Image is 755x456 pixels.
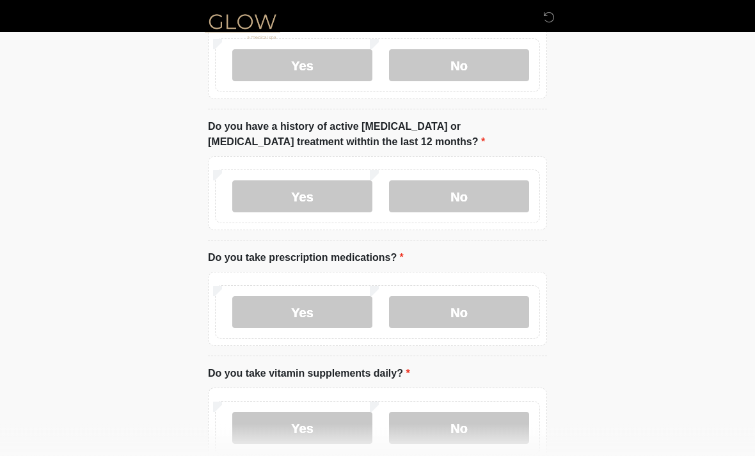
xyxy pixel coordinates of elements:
[389,413,529,444] label: No
[389,181,529,213] label: No
[389,297,529,329] label: No
[208,251,404,266] label: Do you take prescription medications?
[195,10,290,42] img: Glow Medical Spa Logo
[208,366,410,382] label: Do you take vitamin supplements daily?
[232,413,372,444] label: Yes
[232,297,372,329] label: Yes
[389,50,529,82] label: No
[232,50,372,82] label: Yes
[208,120,547,150] label: Do you have a history of active [MEDICAL_DATA] or [MEDICAL_DATA] treatment withtin the last 12 mo...
[232,181,372,213] label: Yes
